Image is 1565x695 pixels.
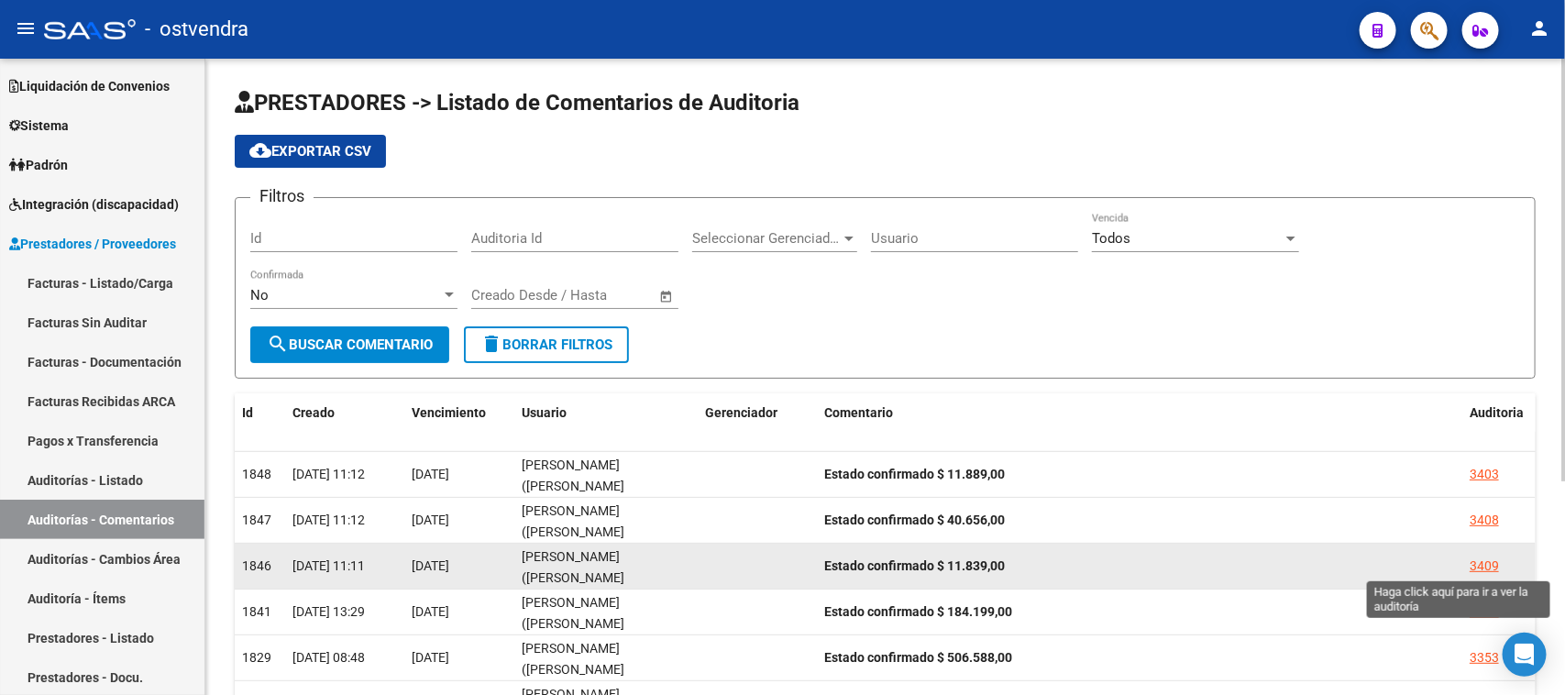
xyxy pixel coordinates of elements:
[817,393,1462,433] datatable-header-cell: Comentario
[412,513,449,527] span: [DATE]
[292,558,365,573] span: [DATE] 11:11
[250,287,269,303] span: No
[705,405,777,420] span: Gerenciador
[1462,393,1536,433] datatable-header-cell: Auditoria
[242,405,253,420] span: Id
[692,230,841,247] span: Seleccionar Gerenciador
[267,333,289,355] mat-icon: search
[1528,17,1550,39] mat-icon: person
[235,90,799,116] span: PRESTADORES -> Listado de Comentarios de Auditoria
[412,405,486,420] span: Vencimiento
[412,558,449,573] span: [DATE]
[292,650,365,665] span: [DATE] 08:48
[292,405,335,420] span: Creado
[1470,510,1499,531] div: 3408
[824,650,1012,665] strong: Estado confirmado $ 506.588,00
[249,139,271,161] mat-icon: cloud_download
[9,155,68,175] span: Padrón
[292,467,365,481] span: [DATE] 11:12
[250,183,314,209] h3: Filtros
[522,595,627,672] span: [PERSON_NAME] ([PERSON_NAME][EMAIL_ADDRESS][DOMAIN_NAME])
[242,604,271,619] span: 1841
[235,393,285,433] datatable-header-cell: Id
[292,513,365,527] span: [DATE] 11:12
[235,135,386,168] button: Exportar CSV
[824,467,1005,481] strong: Estado confirmado $ 11.889,00
[1470,601,1499,623] div: 3405
[285,393,404,433] datatable-header-cell: Creado
[15,17,37,39] mat-icon: menu
[824,558,1005,573] strong: Estado confirmado $ 11.839,00
[250,326,449,363] button: Buscar Comentario
[1470,405,1524,420] span: Auditoria
[1470,647,1499,668] div: 3353
[9,76,170,96] span: Liquidación de Convenios
[412,604,449,619] span: [DATE]
[522,458,627,535] span: [PERSON_NAME] ([PERSON_NAME][EMAIL_ADDRESS][DOMAIN_NAME])
[698,393,817,433] datatable-header-cell: Gerenciador
[9,116,69,136] span: Sistema
[1092,230,1130,247] span: Todos
[656,286,678,307] button: Open calendar
[412,467,449,481] span: [DATE]
[292,604,365,619] span: [DATE] 13:29
[9,234,176,254] span: Prestadores / Proveedores
[249,143,371,160] span: Exportar CSV
[522,503,627,580] span: [PERSON_NAME] ([PERSON_NAME][EMAIL_ADDRESS][DOMAIN_NAME])
[1503,633,1547,677] div: Open Intercom Messenger
[242,650,271,665] span: 1829
[412,650,449,665] span: [DATE]
[480,333,502,355] mat-icon: delete
[471,287,546,303] input: Fecha inicio
[1470,556,1499,577] div: 3409
[242,467,271,481] span: 1848
[267,336,433,353] span: Buscar Comentario
[522,549,627,626] span: [PERSON_NAME] ([PERSON_NAME][EMAIL_ADDRESS][DOMAIN_NAME])
[242,513,271,527] span: 1847
[824,604,1012,619] strong: Estado confirmado $ 184.199,00
[824,513,1005,527] strong: Estado confirmado $ 40.656,00
[404,393,514,433] datatable-header-cell: Vencimiento
[522,405,567,420] span: Usuario
[562,287,651,303] input: Fecha fin
[480,336,612,353] span: Borrar Filtros
[824,405,893,420] span: Comentario
[242,558,271,573] span: 1846
[514,393,698,433] datatable-header-cell: Usuario
[9,194,179,215] span: Integración (discapacidad)
[1470,464,1499,485] div: 3403
[145,9,248,50] span: - ostvendra
[464,326,629,363] button: Borrar Filtros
